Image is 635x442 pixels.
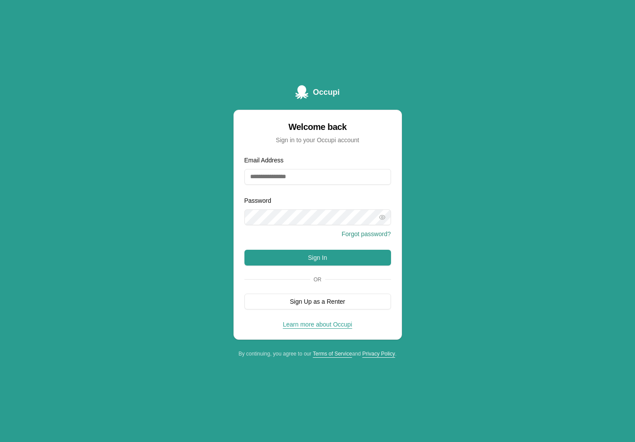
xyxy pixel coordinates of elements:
[244,197,271,204] label: Password
[244,136,391,144] div: Sign in to your Occupi account
[244,250,391,266] button: Sign In
[341,230,391,238] button: Forgot password?
[313,351,352,357] a: Terms of Service
[283,321,352,328] a: Learn more about Occupi
[295,85,340,99] a: Occupi
[313,86,340,98] span: Occupi
[362,351,395,357] a: Privacy Policy
[244,294,391,309] button: Sign Up as a Renter
[233,350,402,357] div: By continuing, you agree to our and .
[244,157,283,164] label: Email Address
[310,276,325,283] span: Or
[244,121,391,133] div: Welcome back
